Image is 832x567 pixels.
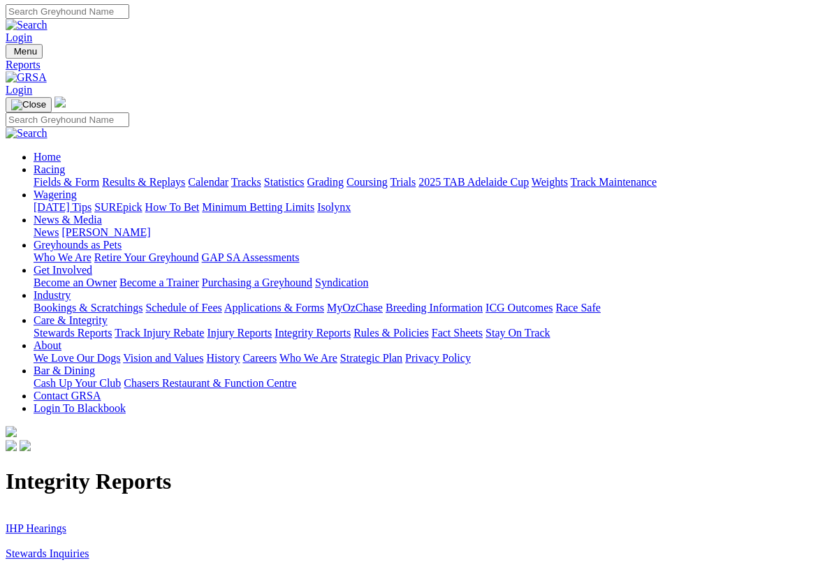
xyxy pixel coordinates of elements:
[34,327,826,339] div: Care & Integrity
[94,201,142,213] a: SUREpick
[34,352,826,364] div: About
[206,352,240,364] a: History
[124,377,296,389] a: Chasers Restaurant & Function Centre
[6,97,52,112] button: Toggle navigation
[202,201,314,213] a: Minimum Betting Limits
[432,327,483,339] a: Fact Sheets
[34,176,99,188] a: Fields & Form
[20,440,31,451] img: twitter.svg
[34,289,71,301] a: Industry
[34,277,117,288] a: Become an Owner
[34,352,120,364] a: We Love Our Dogs
[555,302,600,314] a: Race Safe
[34,251,826,264] div: Greyhounds as Pets
[340,352,402,364] a: Strategic Plan
[6,19,48,31] img: Search
[34,214,102,226] a: News & Media
[34,151,61,163] a: Home
[34,390,101,402] a: Contact GRSA
[14,46,37,57] span: Menu
[61,226,150,238] a: [PERSON_NAME]
[486,302,553,314] a: ICG Outcomes
[315,277,368,288] a: Syndication
[207,327,272,339] a: Injury Reports
[202,277,312,288] a: Purchasing a Greyhound
[34,201,92,213] a: [DATE] Tips
[188,176,228,188] a: Calendar
[6,44,43,59] button: Toggle navigation
[390,176,416,188] a: Trials
[6,469,826,494] h1: Integrity Reports
[34,314,108,326] a: Care & Integrity
[6,112,129,127] input: Search
[34,264,92,276] a: Get Involved
[119,277,199,288] a: Become a Trainer
[264,176,305,188] a: Statistics
[6,440,17,451] img: facebook.svg
[34,402,126,414] a: Login To Blackbook
[34,251,92,263] a: Who We Are
[34,226,59,238] a: News
[34,201,826,214] div: Wagering
[486,327,550,339] a: Stay On Track
[353,327,429,339] a: Rules & Policies
[123,352,203,364] a: Vision and Values
[571,176,657,188] a: Track Maintenance
[231,176,261,188] a: Tracks
[34,364,95,376] a: Bar & Dining
[6,71,47,84] img: GRSA
[34,239,122,251] a: Greyhounds as Pets
[34,377,121,389] a: Cash Up Your Club
[94,251,199,263] a: Retire Your Greyhound
[34,302,143,314] a: Bookings & Scratchings
[145,302,221,314] a: Schedule of Fees
[34,302,826,314] div: Industry
[115,327,204,339] a: Track Injury Rebate
[224,302,324,314] a: Applications & Forms
[6,84,32,96] a: Login
[346,176,388,188] a: Coursing
[34,377,826,390] div: Bar & Dining
[6,127,48,140] img: Search
[34,176,826,189] div: Racing
[418,176,529,188] a: 2025 TAB Adelaide Cup
[6,59,826,71] a: Reports
[386,302,483,314] a: Breeding Information
[54,96,66,108] img: logo-grsa-white.png
[405,352,471,364] a: Privacy Policy
[275,327,351,339] a: Integrity Reports
[242,352,277,364] a: Careers
[6,426,17,437] img: logo-grsa-white.png
[34,327,112,339] a: Stewards Reports
[6,522,66,534] a: IHP Hearings
[34,339,61,351] a: About
[6,547,89,559] a: Stewards Inquiries
[317,201,351,213] a: Isolynx
[307,176,344,188] a: Grading
[327,302,383,314] a: MyOzChase
[279,352,337,364] a: Who We Are
[6,4,129,19] input: Search
[11,99,46,110] img: Close
[102,176,185,188] a: Results & Replays
[6,31,32,43] a: Login
[532,176,568,188] a: Weights
[202,251,300,263] a: GAP SA Assessments
[145,201,200,213] a: How To Bet
[34,163,65,175] a: Racing
[34,189,77,200] a: Wagering
[34,226,826,239] div: News & Media
[34,277,826,289] div: Get Involved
